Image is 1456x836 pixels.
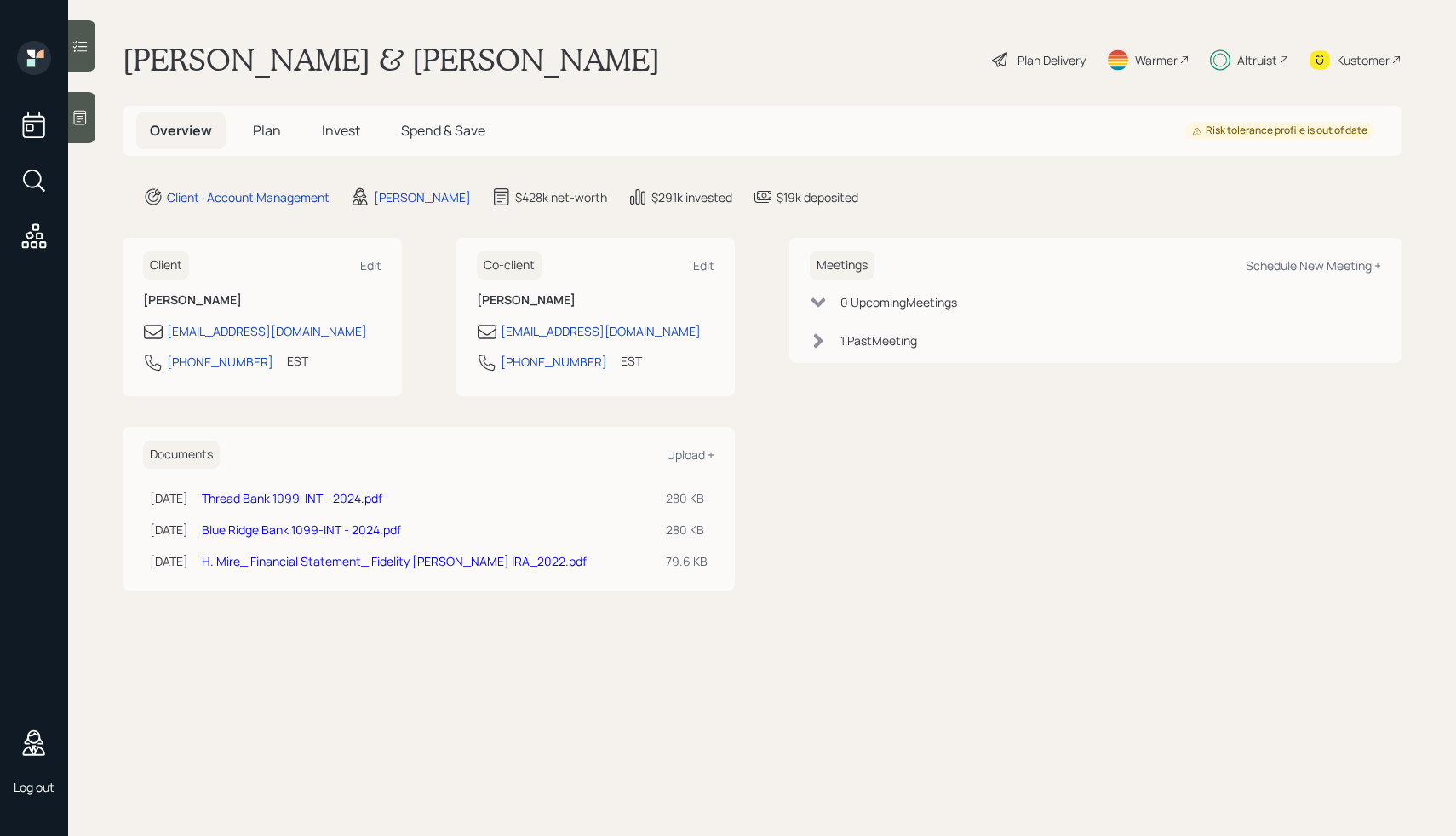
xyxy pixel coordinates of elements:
div: $428k net-worth [515,188,607,206]
div: Schedule New Meeting + [1246,257,1381,274]
div: 0 Upcoming Meeting s [840,293,957,311]
div: [EMAIL_ADDRESS][DOMAIN_NAME] [501,322,701,340]
div: Altruist [1237,51,1277,69]
span: Overview [150,121,212,140]
div: 79.6 KB [666,552,708,570]
span: Spend & Save [401,121,485,140]
span: Plan [253,121,281,140]
h6: Co-client [477,251,542,280]
div: 280 KB [666,521,708,539]
div: [DATE] [150,552,188,570]
div: [PHONE_NUMBER] [501,353,607,371]
h1: [PERSON_NAME] & [PERSON_NAME] [123,41,660,78]
div: Kustomer [1337,51,1390,69]
div: 1 Past Meeting [840,332,917,349]
a: Blue Ridge Bank 1099-INT - 2024.pdf [202,522,401,538]
div: [EMAIL_ADDRESS][DOMAIN_NAME] [167,322,367,340]
div: Upload + [667,447,714,463]
div: Edit [360,257,381,274]
h6: Client [143,251,189,280]
div: EST [621,352,642,370]
div: [PERSON_NAME] [374,188,471,206]
div: Risk tolerance profile is out of date [1192,124,1367,138]
div: Log out [14,779,54,795]
div: Edit [693,257,714,274]
span: Invest [322,121,360,140]
div: Client · Account Management [167,188,330,206]
div: Plan Delivery [1017,51,1086,69]
div: Warmer [1135,51,1178,69]
div: [DATE] [150,489,188,507]
h6: [PERSON_NAME] [477,293,715,308]
div: 280 KB [666,489,708,507]
h6: Meetings [810,251,874,280]
div: [DATE] [150,521,188,539]
div: $291k invested [651,188,732,206]
a: Thread Bank 1099-INT - 2024.pdf [202,490,382,506]
div: EST [287,352,308,370]
a: H. Mire_ Financial Statement_ Fidelity [PERSON_NAME] IRA_2022.pdf [202,553,587,569]
div: [PHONE_NUMBER] [167,353,273,371]
h6: Documents [143,441,220,469]
h6: [PERSON_NAME] [143,293,381,308]
div: $19k deposited [777,188,858,206]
